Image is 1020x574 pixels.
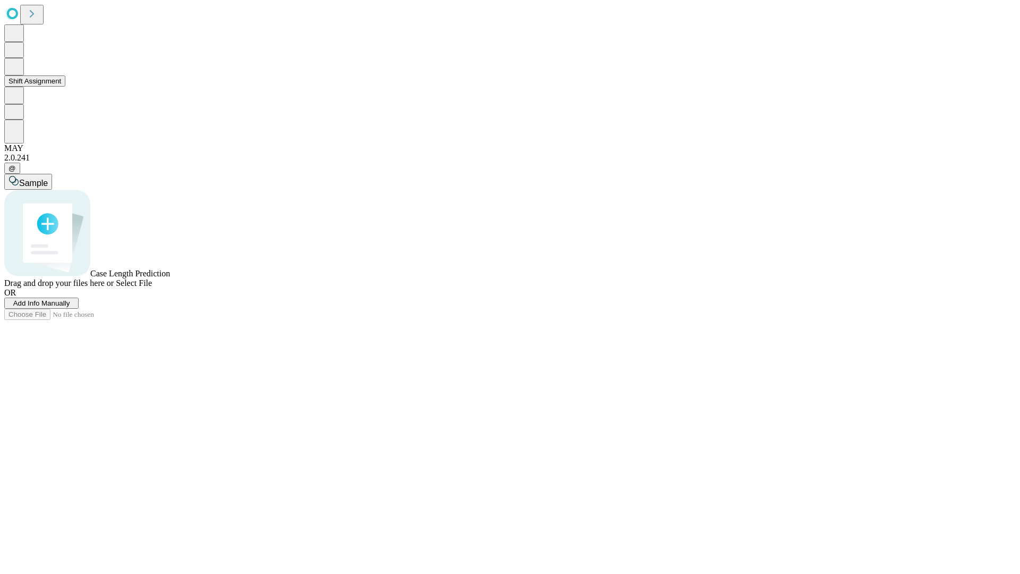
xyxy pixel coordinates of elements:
[4,288,16,297] span: OR
[4,298,79,309] button: Add Info Manually
[19,179,48,188] span: Sample
[90,269,170,278] span: Case Length Prediction
[4,143,1016,153] div: MAY
[4,163,20,174] button: @
[116,278,152,288] span: Select File
[8,164,16,172] span: @
[13,299,70,307] span: Add Info Manually
[4,153,1016,163] div: 2.0.241
[4,278,114,288] span: Drag and drop your files here or
[4,174,52,190] button: Sample
[4,75,65,87] button: Shift Assignment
